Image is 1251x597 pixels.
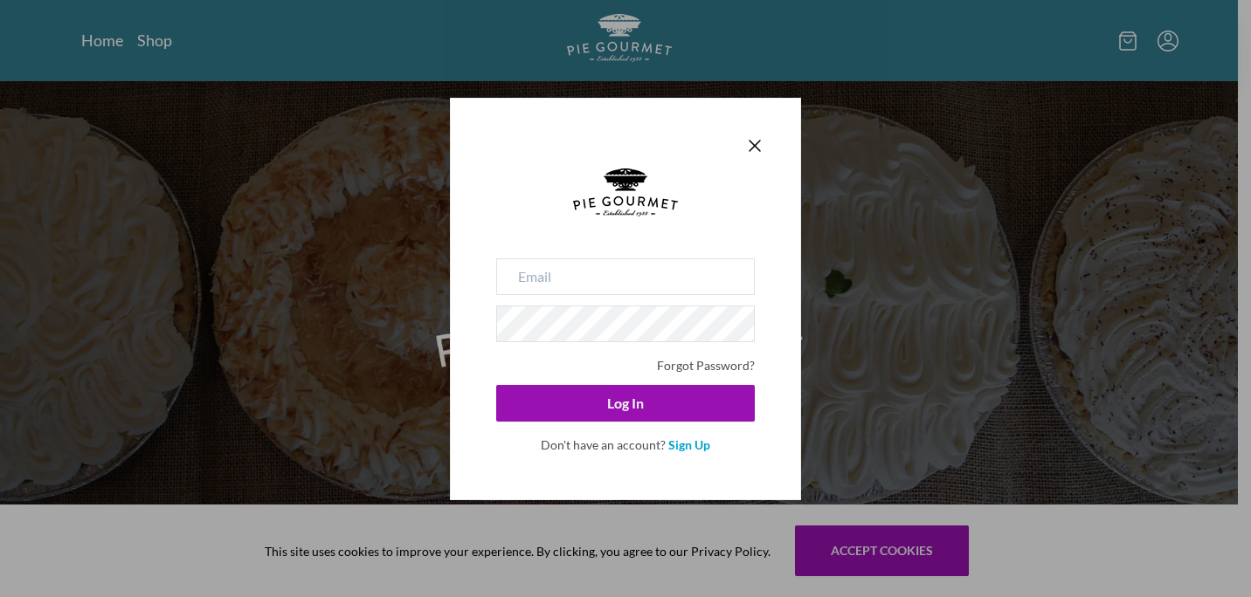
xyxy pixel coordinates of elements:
[668,437,710,452] a: Sign Up
[541,437,666,452] span: Don't have an account?
[496,258,755,295] input: Email
[496,385,755,422] button: Log In
[657,358,755,373] a: Forgot Password?
[744,135,765,156] button: Close panel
